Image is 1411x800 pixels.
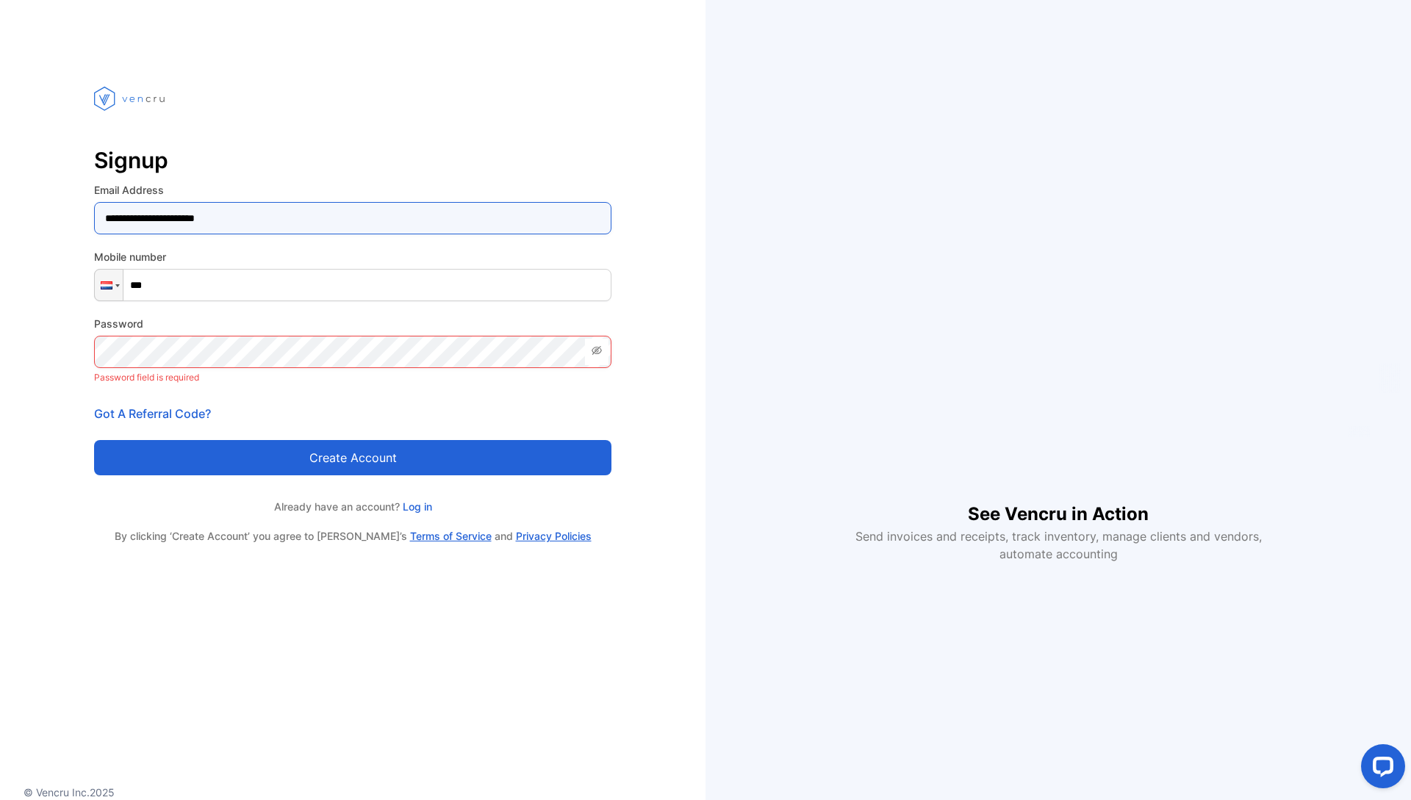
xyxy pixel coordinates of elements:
p: Password field is required [94,368,611,387]
p: Send invoices and receipts, track inventory, manage clients and vendors, automate accounting [847,527,1270,563]
a: Terms of Service [410,530,492,542]
p: Already have an account? [94,499,611,514]
h1: See Vencru in Action [968,478,1149,527]
label: Password [94,316,611,331]
div: Netherlands: + 31 [95,270,123,300]
a: Privacy Policies [516,530,592,542]
iframe: LiveChat chat widget [1349,738,1411,800]
iframe: YouTube video player [845,238,1271,478]
p: Signup [94,143,611,178]
img: vencru logo [94,59,168,138]
p: By clicking ‘Create Account’ you agree to [PERSON_NAME]’s and [94,529,611,544]
button: Create account [94,440,611,475]
a: Log in [400,500,432,513]
label: Mobile number [94,249,611,264]
label: Email Address [94,182,611,198]
p: Got A Referral Code? [94,405,611,422]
